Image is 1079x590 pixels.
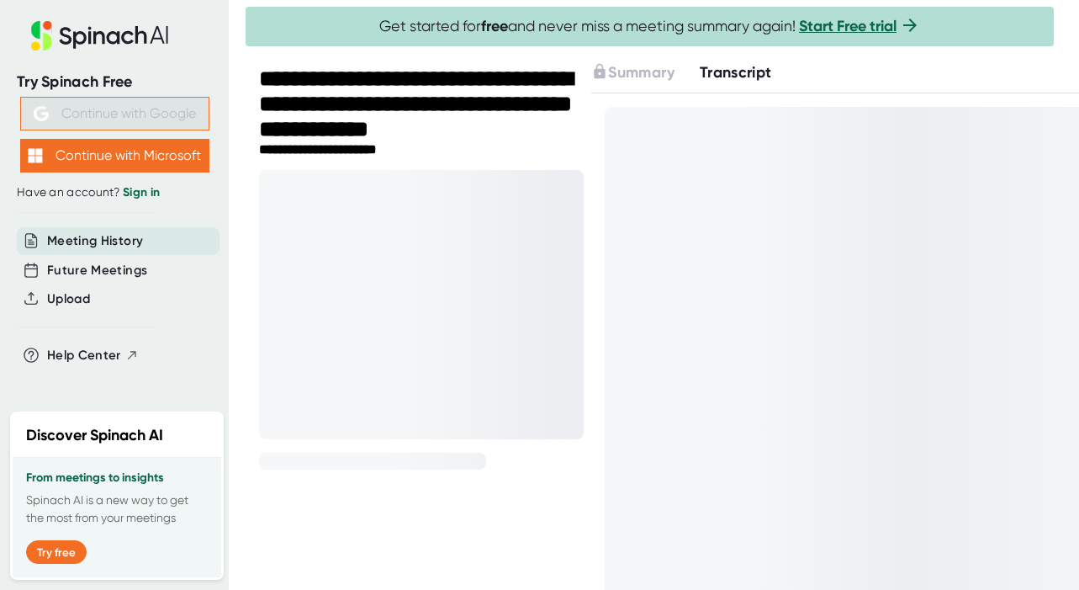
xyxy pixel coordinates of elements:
[47,346,139,365] button: Help Center
[481,17,508,35] b: free
[17,72,212,92] div: Try Spinach Free
[47,231,143,251] button: Meeting History
[591,61,674,84] button: Summary
[47,346,121,365] span: Help Center
[700,63,772,82] span: Transcript
[26,540,87,564] button: Try free
[26,492,208,527] p: Spinach AI is a new way to get the most from your meetings
[799,17,897,35] a: Start Free trial
[379,17,920,36] span: Get started for and never miss a meeting summary again!
[47,261,147,280] button: Future Meetings
[700,61,772,84] button: Transcript
[20,97,209,130] button: Continue with Google
[123,185,160,199] a: Sign in
[17,185,212,200] div: Have an account?
[47,290,90,309] button: Upload
[26,471,208,485] h3: From meetings to insights
[20,139,209,173] button: Continue with Microsoft
[34,106,49,121] img: Aehbyd4JwY73AAAAAElFTkSuQmCC
[591,61,699,84] div: Upgrade to access
[26,424,163,447] h2: Discover Spinach AI
[608,63,674,82] span: Summary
